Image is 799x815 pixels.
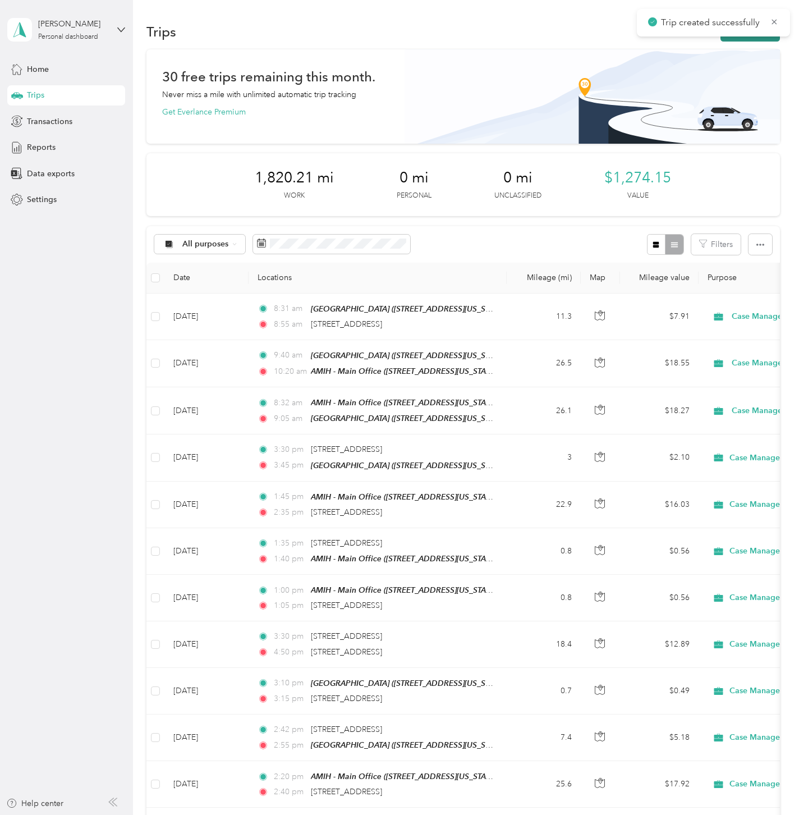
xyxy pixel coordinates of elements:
span: [STREET_ADDRESS] [311,631,382,641]
td: [DATE] [164,621,249,667]
td: 0.8 [507,528,581,575]
span: [STREET_ADDRESS] [311,319,382,329]
span: [GEOGRAPHIC_DATA] ([STREET_ADDRESS][US_STATE]) [311,351,506,360]
div: Personal dashboard [38,34,98,40]
span: 3:15 pm [274,693,306,705]
span: 2:35 pm [274,506,306,519]
td: $0.56 [620,528,699,575]
span: Case Management [729,686,798,696]
span: AMIH - Main Office ([STREET_ADDRESS][US_STATE]) [311,772,498,781]
td: [DATE] [164,761,249,808]
td: $0.49 [620,668,699,715]
td: $2.10 [620,434,699,481]
td: 26.1 [507,387,581,434]
span: [GEOGRAPHIC_DATA] ([STREET_ADDRESS][US_STATE]) [311,304,506,314]
td: [DATE] [164,528,249,575]
span: [STREET_ADDRESS] [311,601,382,610]
p: Personal [397,191,431,201]
span: 3:10 pm [274,677,306,689]
button: Filters [691,234,741,255]
td: $17.92 [620,761,699,808]
td: [DATE] [164,294,249,340]
span: Home [27,63,49,75]
button: Get Everlance Premium [162,106,246,118]
td: $5.18 [620,715,699,761]
th: Locations [249,263,507,294]
span: 0 mi [503,169,532,187]
th: Date [164,263,249,294]
button: Help center [6,798,63,809]
span: AMIH - Main Office ([STREET_ADDRESS][US_STATE]) [311,367,498,376]
th: Mileage (mi) [507,263,581,294]
td: 26.5 [507,340,581,387]
td: $18.27 [620,387,699,434]
span: 8:55 am [274,318,306,331]
p: Value [627,191,649,201]
span: 4:50 pm [274,646,306,658]
td: 18.4 [507,621,581,667]
span: 1:35 pm [274,537,306,550]
span: 9:40 am [274,349,306,361]
span: Case Management [729,779,798,789]
th: Mileage value [620,263,699,294]
span: Case Management [729,453,798,463]
span: Case Management [729,732,798,743]
p: Trip created successfully [661,16,762,30]
iframe: Everlance-gr Chat Button Frame [736,752,799,815]
td: 0.8 [507,575,581,621]
td: 22.9 [507,482,581,528]
span: 9:05 am [274,413,306,425]
span: [STREET_ADDRESS] [311,507,382,517]
span: [STREET_ADDRESS] [311,725,382,734]
span: Data exports [27,168,75,180]
p: Work [284,191,305,201]
span: 3:45 pm [274,459,306,471]
span: Case Management [729,546,798,556]
span: 1:05 pm [274,599,306,612]
span: Settings [27,194,57,205]
span: [GEOGRAPHIC_DATA] ([STREET_ADDRESS][US_STATE]) [311,740,506,750]
span: [STREET_ADDRESS] [311,647,382,657]
td: $18.55 [620,340,699,387]
span: AMIH - Main Office ([STREET_ADDRESS][US_STATE]) [311,554,498,564]
span: Case Management [729,593,798,603]
span: AMIH - Main Office ([STREET_ADDRESS][US_STATE]) [311,585,498,595]
span: 1:40 pm [274,553,306,565]
span: AMIH - Main Office ([STREET_ADDRESS][US_STATE]) [311,398,498,407]
td: 3 [507,434,581,481]
td: [DATE] [164,482,249,528]
span: Trips [27,89,44,101]
td: 25.6 [507,761,581,808]
span: Case Management [729,639,798,649]
span: All purposes [182,240,229,248]
p: Unclassified [494,191,541,201]
span: [STREET_ADDRESS] [311,787,382,796]
span: Case Management [729,500,798,510]
span: 1:00 pm [274,584,306,597]
td: $12.89 [620,621,699,667]
span: 2:42 pm [274,724,306,736]
img: Banner [405,49,780,144]
span: [STREET_ADDRESS] [311,445,382,454]
h1: Trips [146,26,176,38]
td: 0.7 [507,668,581,715]
span: 2:20 pm [274,771,306,783]
td: 11.3 [507,294,581,340]
td: [DATE] [164,575,249,621]
span: 3:30 pm [274,630,306,643]
td: [DATE] [164,668,249,715]
span: 10:20 am [274,365,306,378]
span: 0 mi [399,169,429,187]
td: $16.03 [620,482,699,528]
span: 1,820.21 mi [255,169,334,187]
td: 7.4 [507,715,581,761]
span: [GEOGRAPHIC_DATA] ([STREET_ADDRESS][US_STATE]) [311,461,506,470]
span: AMIH - Main Office ([STREET_ADDRESS][US_STATE]) [311,492,498,502]
p: Never miss a mile with unlimited automatic trip tracking [162,89,356,100]
td: [DATE] [164,434,249,481]
span: $1,274.15 [604,169,671,187]
span: [STREET_ADDRESS] [311,694,382,703]
th: Map [581,263,620,294]
td: [DATE] [164,715,249,761]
